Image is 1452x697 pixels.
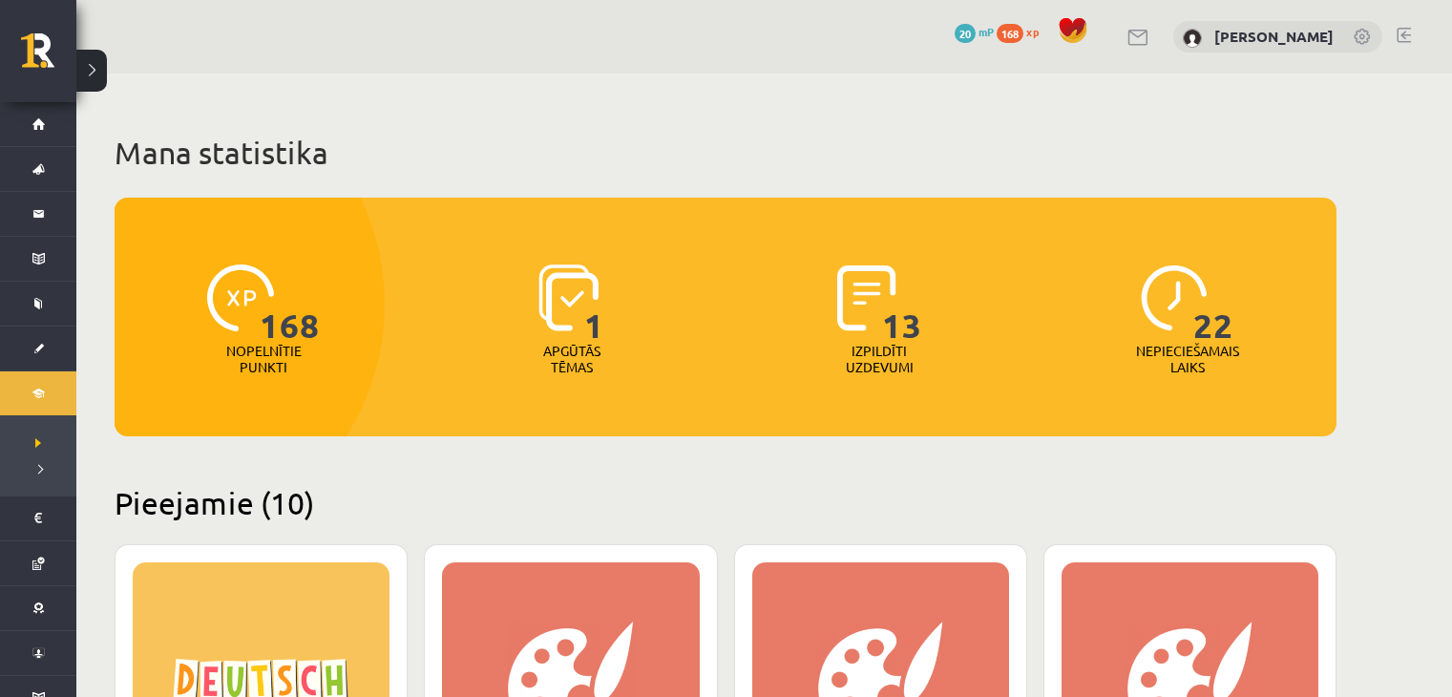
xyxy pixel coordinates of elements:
[535,343,609,375] p: Apgūtās tēmas
[1141,264,1208,331] img: icon-clock-7be60019b62300814b6bd22b8e044499b485619524d84068768e800edab66f18.svg
[21,33,76,81] a: Rīgas 1. Tālmācības vidusskola
[1214,27,1334,46] a: [PERSON_NAME]
[882,264,922,343] span: 13
[207,264,274,331] img: icon-xp-0682a9bc20223a9ccc6f5883a126b849a74cddfe5390d2b41b4391c66f2066e7.svg
[842,343,916,375] p: Izpildīti uzdevumi
[837,264,896,331] img: icon-completed-tasks-ad58ae20a441b2904462921112bc710f1caf180af7a3daa7317a5a94f2d26646.svg
[997,24,1048,39] a: 168 xp
[1136,343,1239,375] p: Nepieciešamais laiks
[115,134,1336,172] h1: Mana statistika
[979,24,994,39] span: mP
[115,484,1336,521] h2: Pieejamie (10)
[1183,29,1202,48] img: Arīna Badretdinova
[1193,264,1233,343] span: 22
[997,24,1023,43] span: 168
[955,24,976,43] span: 20
[226,343,302,375] p: Nopelnītie punkti
[538,264,599,331] img: icon-learned-topics-4a711ccc23c960034f471b6e78daf4a3bad4a20eaf4de84257b87e66633f6470.svg
[955,24,994,39] a: 20 mP
[584,264,604,343] span: 1
[260,264,320,343] span: 168
[1026,24,1039,39] span: xp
